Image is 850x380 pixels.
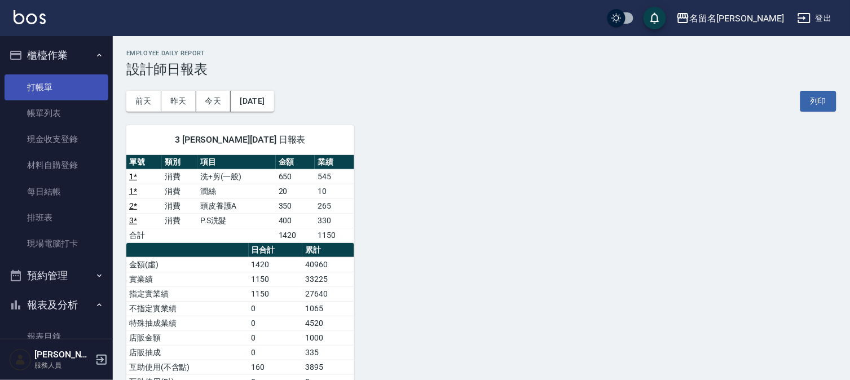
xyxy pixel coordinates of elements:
td: 0 [249,316,303,330]
td: 實業績 [126,272,249,286]
button: 登出 [793,8,836,29]
td: 頭皮養護A [197,198,276,213]
button: 前天 [126,91,161,112]
td: 40960 [302,257,354,272]
button: 預約管理 [5,261,108,290]
td: 店販抽成 [126,345,249,360]
td: 20 [276,184,315,198]
a: 排班表 [5,205,108,231]
a: 報表目錄 [5,324,108,350]
h5: [PERSON_NAME] [34,349,92,360]
td: 潤絲 [197,184,276,198]
h3: 設計師日報表 [126,61,836,77]
img: Person [9,348,32,371]
td: 265 [315,198,354,213]
th: 累計 [302,243,354,258]
th: 日合計 [249,243,303,258]
td: 335 [302,345,354,360]
td: 特殊抽成業績 [126,316,249,330]
button: 櫃檯作業 [5,41,108,70]
td: 消費 [162,184,197,198]
button: [DATE] [231,91,274,112]
td: 3895 [302,360,354,374]
td: 650 [276,169,315,184]
th: 項目 [197,155,276,170]
a: 打帳單 [5,74,108,100]
a: 現金收支登錄 [5,126,108,152]
div: 名留名[PERSON_NAME] [690,11,784,25]
td: 金額(虛) [126,257,249,272]
td: 不指定實業績 [126,301,249,316]
td: 1150 [315,228,354,242]
button: 名留名[PERSON_NAME] [672,7,789,30]
td: 350 [276,198,315,213]
td: 1150 [249,272,303,286]
a: 每日結帳 [5,179,108,205]
td: P.S洗髮 [197,213,276,228]
td: 1420 [276,228,315,242]
td: 消費 [162,213,197,228]
td: 160 [249,360,303,374]
button: 列印 [800,91,836,112]
th: 單號 [126,155,162,170]
td: 洗+剪(一般) [197,169,276,184]
td: 消費 [162,169,197,184]
td: 545 [315,169,354,184]
td: 400 [276,213,315,228]
td: 1000 [302,330,354,345]
td: 互助使用(不含點) [126,360,249,374]
td: 指定實業績 [126,286,249,301]
button: 今天 [196,91,231,112]
h2: Employee Daily Report [126,50,836,57]
a: 帳單列表 [5,100,108,126]
a: 現場電腦打卡 [5,231,108,257]
th: 類別 [162,155,197,170]
td: 0 [249,345,303,360]
td: 消費 [162,198,197,213]
table: a dense table [126,155,354,243]
img: Logo [14,10,46,24]
button: 報表及分析 [5,290,108,320]
td: 27640 [302,286,354,301]
td: 1150 [249,286,303,301]
td: 合計 [126,228,162,242]
td: 330 [315,213,354,228]
td: 1065 [302,301,354,316]
td: 0 [249,330,303,345]
button: save [644,7,666,29]
span: 3 [PERSON_NAME][DATE] 日報表 [140,134,341,145]
button: 昨天 [161,91,196,112]
a: 材料自購登錄 [5,152,108,178]
td: 1420 [249,257,303,272]
td: 4520 [302,316,354,330]
th: 業績 [315,155,354,170]
td: 店販金額 [126,330,249,345]
p: 服務人員 [34,360,92,370]
td: 0 [249,301,303,316]
td: 33225 [302,272,354,286]
td: 10 [315,184,354,198]
th: 金額 [276,155,315,170]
